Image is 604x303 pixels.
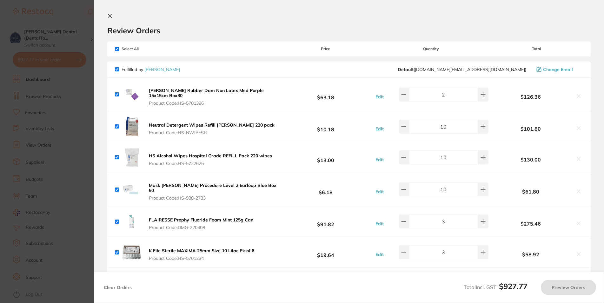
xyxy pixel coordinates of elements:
b: Mask [PERSON_NAME] Procedure Level 2 Earloop Blue Box 50 [149,182,276,193]
span: Product Code: HS-NWIPESR [149,130,275,135]
button: Edit [374,252,386,257]
button: Edit [374,126,386,132]
b: K File Sterile MAXIMA 25mm Size 10 Lilac Pk of 6 [149,248,254,254]
span: Quantity [372,47,489,51]
img: cDRoZzh0OQ [122,84,142,105]
button: Preview Orders [541,280,596,295]
b: $6.18 [279,184,372,195]
button: [PERSON_NAME] Rubber Dam Non Latex Med Purple 15x15cm Box30 Product Code:HS-5701396 [147,88,279,106]
button: Clear Orders [102,280,134,295]
b: $63.18 [279,89,372,100]
button: HS Alcohol Wipes Hospital Grade REFILL Pack 220 wipes Product Code:HS-5722625 [147,153,274,166]
img: YjR4cGk3dg [122,179,142,200]
b: $101.80 [489,126,572,132]
button: Edit [374,157,386,162]
button: Edit [374,189,386,194]
b: HS Alcohol Wipes Hospital Grade REFILL Pack 220 wipes [149,153,272,159]
button: Change Email [534,67,583,72]
span: Total Incl. GST [464,284,528,290]
span: Product Code: HS-988-2733 [149,195,277,201]
b: $13.00 [279,152,372,163]
span: Product Code: HS-5701234 [149,256,254,261]
img: aHgxOWs3aA [122,211,142,232]
img: OWlxa2IybA [122,147,142,168]
button: Mask [PERSON_NAME] Procedure Level 2 Earloop Blue Box 50 Product Code:HS-988-2733 [147,182,279,201]
b: $19.64 [279,247,372,258]
b: $927.77 [499,281,528,291]
button: Neutral Detergent Wipes Refill [PERSON_NAME] 220 pack Product Code:HS-NWIPESR [147,122,276,135]
span: Product Code: HS-5722625 [149,161,272,166]
b: $126.36 [489,94,572,100]
b: Default [398,67,414,72]
button: FLAIRESSE Prophy Fluoride Foam Mint 125g Can Product Code:DMG-220408 [147,217,255,230]
span: Select All [115,47,178,51]
button: Edit [374,94,386,100]
img: cHdyYWExbw [122,116,142,137]
b: $91.82 [279,216,372,227]
span: customer.care@henryschein.com.au [398,67,526,72]
span: Change Email [543,67,573,72]
a: [PERSON_NAME] [144,67,180,72]
b: $58.92 [489,252,572,257]
b: $61.80 [489,189,572,194]
h2: Review Orders [107,26,591,35]
b: [PERSON_NAME] Rubber Dam Non Latex Med Purple 15x15cm Box30 [149,88,264,98]
b: $275.46 [489,221,572,227]
img: YmtlaXdkdg [122,242,142,262]
b: $130.00 [489,157,572,162]
b: FLAIRESSE Prophy Fluoride Foam Mint 125g Can [149,217,253,223]
b: Neutral Detergent Wipes Refill [PERSON_NAME] 220 pack [149,122,275,128]
p: Fulfilled by [122,67,180,72]
span: Product Code: HS-5701396 [149,101,277,106]
span: Product Code: DMG-220408 [149,225,253,230]
span: Total [489,47,583,51]
span: Price [279,47,372,51]
b: $10.18 [279,121,372,133]
button: Edit [374,221,386,227]
button: K File Sterile MAXIMA 25mm Size 10 Lilac Pk of 6 Product Code:HS-5701234 [147,248,256,261]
